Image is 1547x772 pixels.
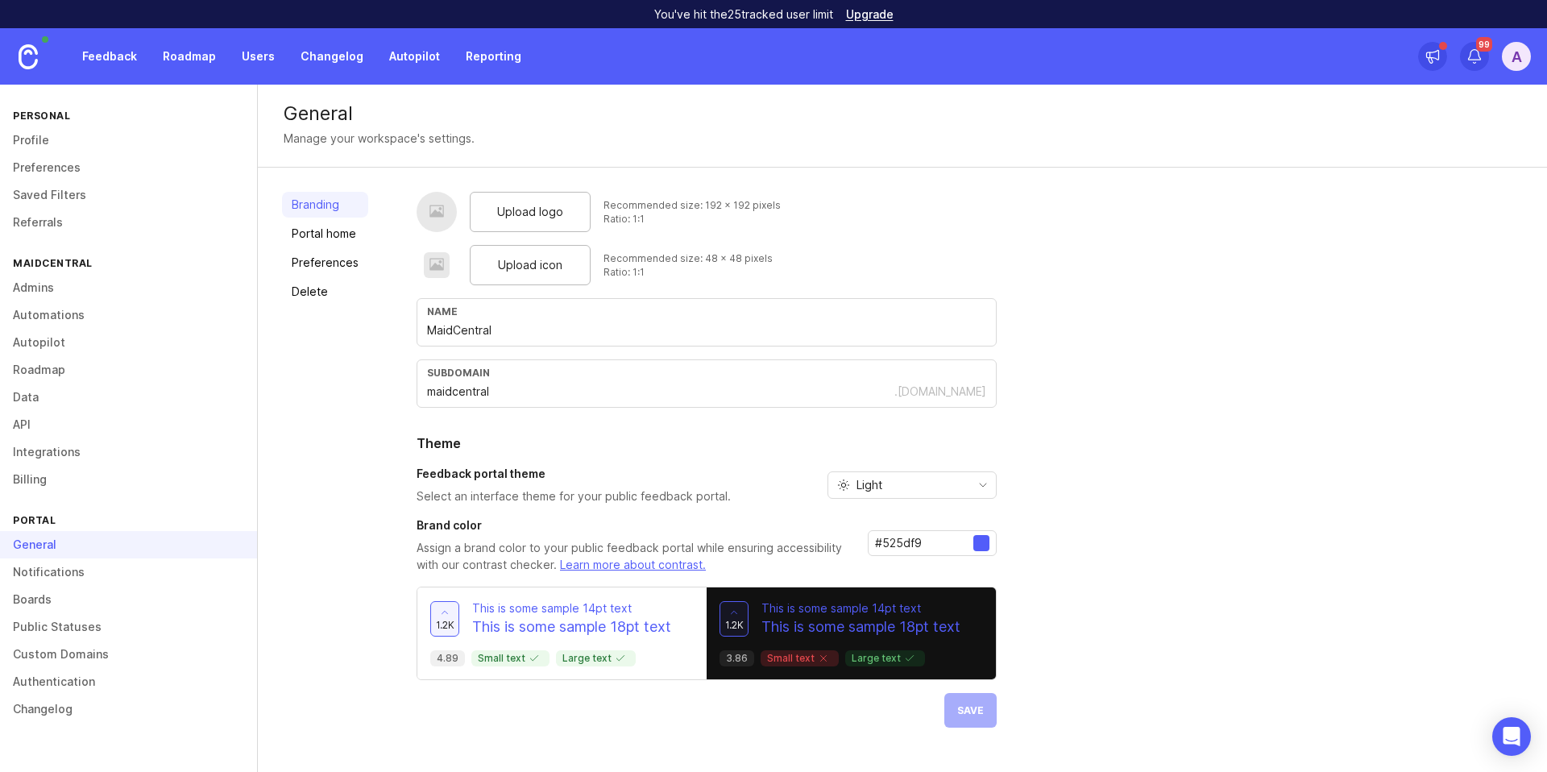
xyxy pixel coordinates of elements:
[1492,717,1531,756] div: Open Intercom Messenger
[725,618,744,632] span: 1.2k
[603,251,773,265] div: Recommended size: 48 x 48 pixels
[837,479,850,492] svg: prefix icon Sun
[153,42,226,71] a: Roadmap
[472,600,671,616] p: This is some sample 14pt text
[417,466,731,482] h3: Feedback portal theme
[282,279,368,305] a: Delete
[970,479,996,492] svg: toggle icon
[232,42,284,71] a: Users
[282,250,368,276] a: Preferences
[761,600,960,616] p: This is some sample 14pt text
[720,601,749,637] button: 1.2k
[726,652,748,665] p: 3.86
[1502,42,1531,71] button: A
[417,434,997,453] h2: Theme
[379,42,450,71] a: Autopilot
[417,517,855,533] h3: Brand color
[427,305,986,318] div: Name
[291,42,373,71] a: Changelog
[654,6,833,23] p: You've hit the 25 tracked user limit
[497,203,563,221] span: Upload logo
[472,616,671,637] p: This is some sample 18pt text
[478,652,543,665] p: Small text
[282,192,368,218] a: Branding
[852,652,919,665] p: Large text
[417,540,855,574] p: Assign a brand color to your public feedback portal while ensuring accessibility with our contras...
[427,383,894,401] input: Subdomain
[894,384,986,400] div: .[DOMAIN_NAME]
[856,476,882,494] span: Light
[436,618,454,632] span: 1.2k
[827,471,997,499] div: toggle menu
[73,42,147,71] a: Feedback
[603,212,781,226] div: Ratio: 1:1
[427,367,986,379] div: subdomain
[846,9,894,20] a: Upgrade
[282,221,368,247] a: Portal home
[498,256,562,274] span: Upload icon
[284,104,1521,123] div: General
[456,42,531,71] a: Reporting
[430,601,459,637] button: 1.2k
[761,616,960,637] p: This is some sample 18pt text
[19,44,38,69] img: Canny Home
[603,265,773,279] div: Ratio: 1:1
[1476,37,1492,52] span: 99
[767,652,832,665] p: Small text
[417,488,731,504] p: Select an interface theme for your public feedback portal.
[437,652,458,665] p: 4.89
[603,198,781,212] div: Recommended size: 192 x 192 pixels
[284,130,475,147] div: Manage your workspace's settings.
[562,652,629,665] p: Large text
[560,558,706,571] a: Learn more about contrast.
